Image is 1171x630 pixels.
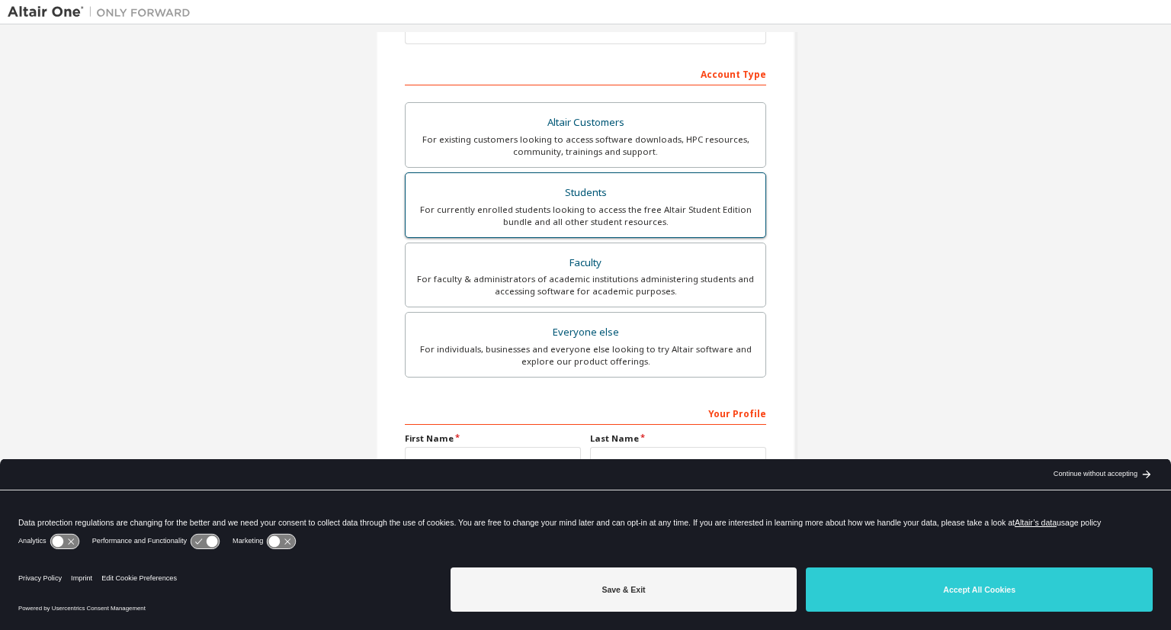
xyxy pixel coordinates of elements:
label: First Name [405,432,581,445]
label: Last Name [590,432,766,445]
div: For individuals, businesses and everyone else looking to try Altair software and explore our prod... [415,343,756,368]
div: Everyone else [415,322,756,343]
img: Altair One [8,5,198,20]
div: Account Type [405,61,766,85]
div: For existing customers looking to access software downloads, HPC resources, community, trainings ... [415,133,756,158]
div: For faculty & administrators of academic institutions administering students and accessing softwa... [415,273,756,297]
div: For currently enrolled students looking to access the free Altair Student Edition bundle and all ... [415,204,756,228]
div: Students [415,182,756,204]
div: Faculty [415,252,756,274]
div: Altair Customers [415,112,756,133]
div: Your Profile [405,400,766,425]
